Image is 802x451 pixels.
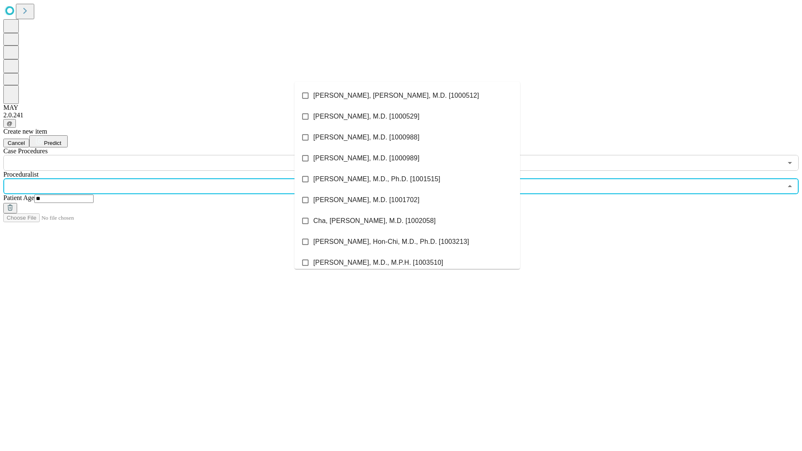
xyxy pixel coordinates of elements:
[313,132,419,142] span: [PERSON_NAME], M.D. [1000988]
[3,194,34,201] span: Patient Age
[8,140,25,146] span: Cancel
[7,120,13,127] span: @
[3,139,29,147] button: Cancel
[313,195,419,205] span: [PERSON_NAME], M.D. [1001702]
[313,91,479,101] span: [PERSON_NAME], [PERSON_NAME], M.D. [1000512]
[44,140,61,146] span: Predict
[29,135,68,147] button: Predict
[313,111,419,122] span: [PERSON_NAME], M.D. [1000529]
[313,153,419,163] span: [PERSON_NAME], M.D. [1000989]
[313,174,440,184] span: [PERSON_NAME], M.D., Ph.D. [1001515]
[3,128,47,135] span: Create new item
[313,216,436,226] span: Cha, [PERSON_NAME], M.D. [1002058]
[313,258,443,268] span: [PERSON_NAME], M.D., M.P.H. [1003510]
[784,157,796,169] button: Open
[3,171,38,178] span: Proceduralist
[3,147,48,155] span: Scheduled Procedure
[3,119,16,128] button: @
[784,180,796,192] button: Close
[3,111,799,119] div: 2.0.241
[3,104,799,111] div: MAY
[313,237,469,247] span: [PERSON_NAME], Hon-Chi, M.D., Ph.D. [1003213]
